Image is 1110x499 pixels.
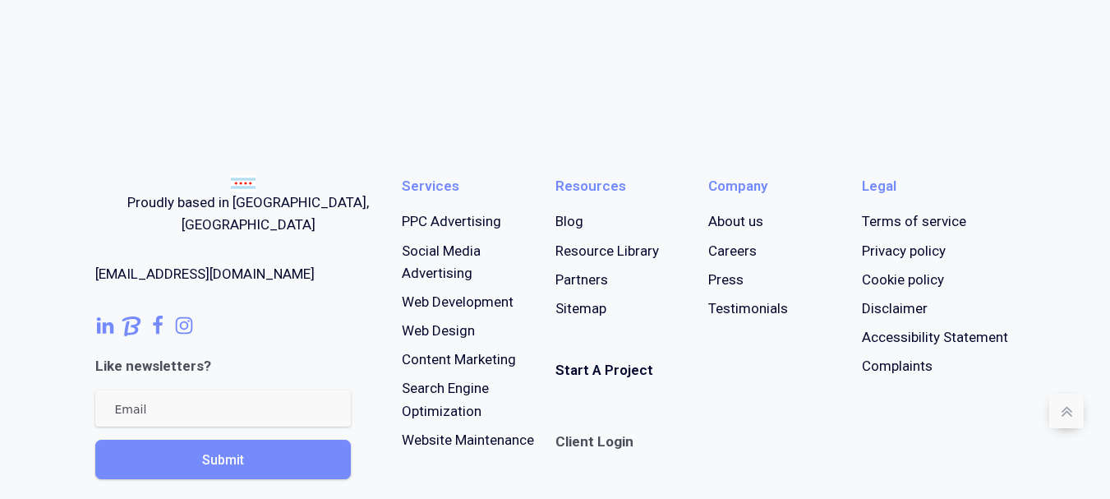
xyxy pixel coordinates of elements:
[402,429,534,451] a: Website Maintenance
[95,192,402,236] div: Proudly based in [GEOGRAPHIC_DATA], [GEOGRAPHIC_DATA]
[402,349,516,371] a: Content Marketing
[95,263,315,285] a: [EMAIL_ADDRESS][DOMAIN_NAME]
[555,175,626,197] div: Resources
[402,240,481,284] a: Social MediaAdvertising
[862,210,966,233] a: Terms of service
[95,175,402,236] a: Proudly based in [GEOGRAPHIC_DATA], [GEOGRAPHIC_DATA]
[708,175,767,197] div: Company
[555,240,659,262] a: Resource Library
[708,210,763,233] a: About us
[862,355,933,377] a: Complaints
[862,298,928,320] a: Disclaimer
[95,390,351,427] input: Email
[402,175,459,197] div: Services
[555,421,633,453] a: Client Login
[555,298,606,320] a: Sitemap
[555,269,608,291] a: Partners
[862,175,896,197] div: Legal
[402,377,489,422] a: Search EngineOptimization
[174,316,194,335] a: Follow us on Instagram!
[862,240,946,262] a: Privacy policy
[708,240,757,262] a: Careers
[862,269,944,291] a: Cookie policy
[555,362,653,378] strong: Start A Project
[95,355,211,377] div: Like newsletters?
[402,210,501,233] a: PPC Advertising
[708,298,788,320] a: Testimonials
[402,320,475,342] a: Web Design
[708,269,744,291] a: Press
[862,326,1008,349] a: Accessibility Statement
[555,210,583,233] a: Blog
[402,291,514,313] a: Web Development
[95,440,351,479] button: Submit
[555,359,653,381] a: Start A Project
